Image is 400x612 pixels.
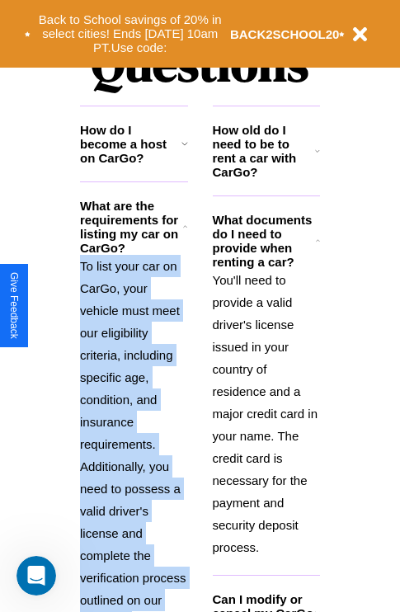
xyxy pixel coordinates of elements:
[31,8,230,59] button: Back to School savings of 20% in select cities! Ends [DATE] 10am PT.Use code:
[213,213,317,269] h3: What documents do I need to provide when renting a car?
[230,27,340,41] b: BACK2SCHOOL20
[213,123,316,179] h3: How old do I need to be to rent a car with CarGo?
[16,556,56,596] iframe: Intercom live chat
[8,272,20,339] div: Give Feedback
[80,199,183,255] h3: What are the requirements for listing my car on CarGo?
[80,123,181,165] h3: How do I become a host on CarGo?
[213,269,321,558] p: You'll need to provide a valid driver's license issued in your country of residence and a major c...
